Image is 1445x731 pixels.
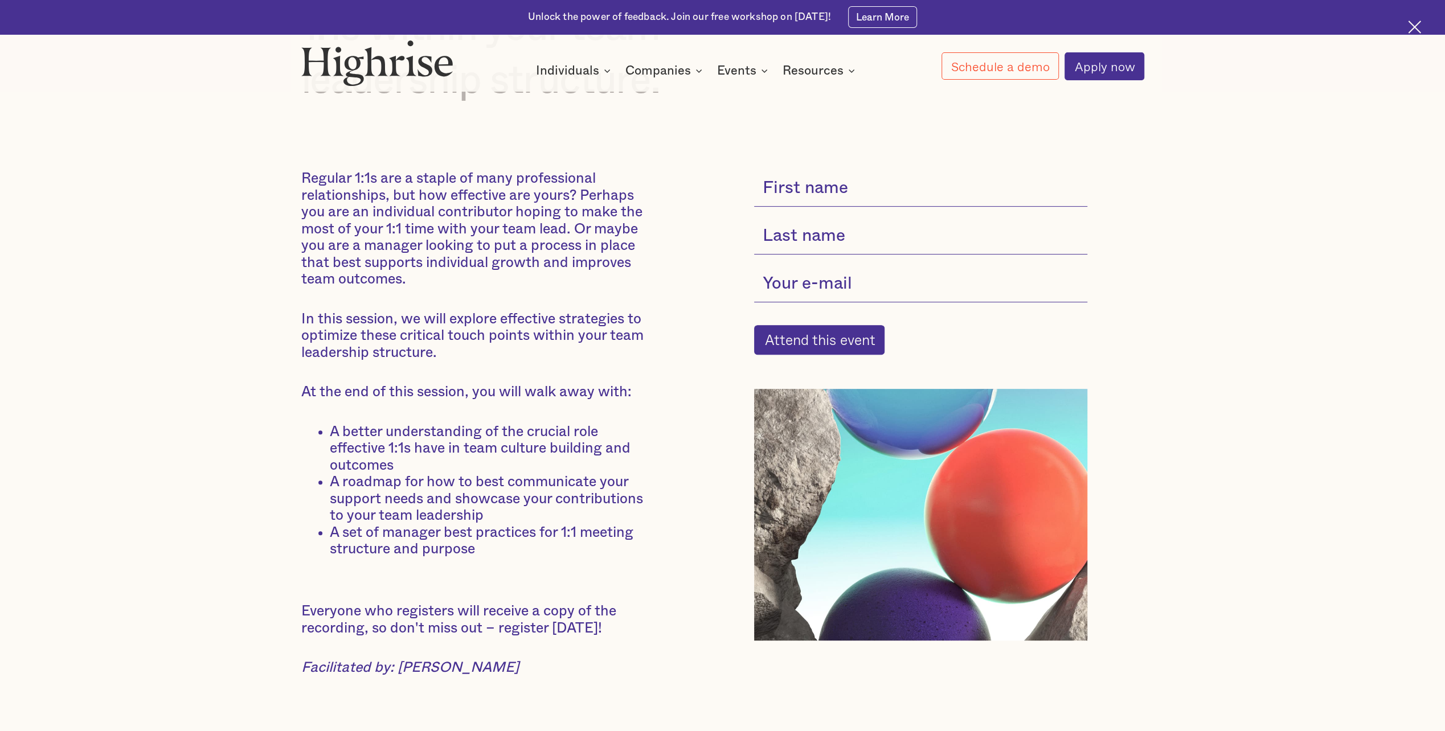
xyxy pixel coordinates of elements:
li: A roadmap for how to best communicate your support needs and showcase your contributions to your ... [330,474,652,524]
input: Last name [754,218,1088,254]
p: At the end of this session, you will walk away with: [301,384,652,401]
input: Your e-mail [754,266,1088,302]
div: Individuals [536,64,614,77]
p: In this session, we will explore effective strategies to optimize these critical touch points wit... [301,311,652,362]
img: Cross icon [1408,20,1421,34]
div: Companies [625,64,706,77]
div: Resources [783,64,844,77]
em: Facilitated by: [PERSON_NAME] [301,660,519,675]
li: A better understanding of the crucial role effective 1:1s have in team culture building and outcomes [330,424,652,474]
div: Resources [783,64,858,77]
form: current-single-event-subscribe-form [754,170,1088,355]
a: Learn More [848,6,917,28]
div: Events [717,64,771,77]
div: Individuals [536,64,599,77]
input: First name [754,170,1088,207]
a: Apply now [1065,52,1144,80]
p: Regular 1:1s are a staple of many professional relationships, but how effective are yours? Perhap... [301,170,652,288]
div: Companies [625,64,691,77]
div: Unlock the power of feedback. Join our free workshop on [DATE]! [528,10,831,24]
p: ‍ [301,564,652,581]
a: Schedule a demo [941,52,1059,80]
input: Attend this event [754,325,885,355]
p: Everyone who registers will receive a copy of the recording, so don't miss out – register [DATE]! [301,603,652,636]
li: A set of manager best practices for 1:1 meeting structure and purpose [330,524,652,558]
img: Highrise logo [301,40,454,86]
div: Events [717,64,756,77]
